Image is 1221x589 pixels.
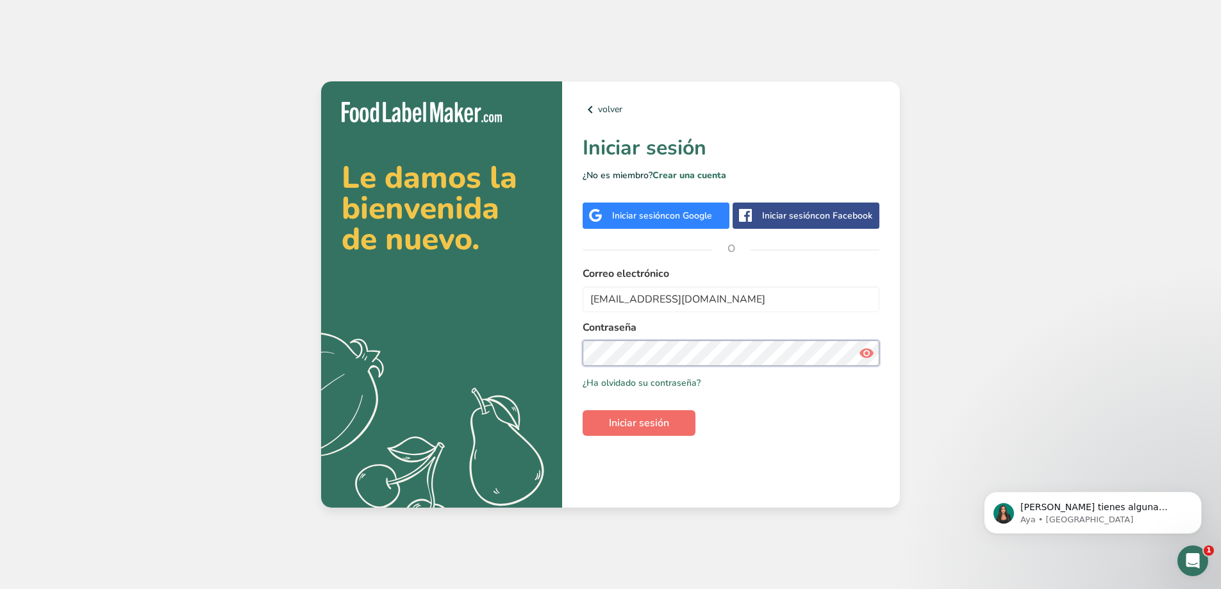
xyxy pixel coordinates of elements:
div: Iniciar sesión [612,209,712,222]
label: Contraseña [583,320,879,335]
h1: Iniciar sesión [583,133,879,163]
h2: Le damos la bienvenida de nuevo. [342,162,542,254]
iframe: Intercom live chat [1177,545,1208,576]
span: 1 [1204,545,1214,556]
a: ¿Ha olvidado su contraseña? [583,376,701,390]
iframe: Intercom notifications mensaje [965,465,1221,554]
img: Food Label Maker [342,102,502,123]
div: Iniciar sesión [762,209,872,222]
span: con Google [665,210,712,222]
p: ¿No es miembro? [583,169,879,182]
span: O [712,229,751,268]
a: volver [583,102,879,117]
label: Correo electrónico [583,266,879,281]
input: Introduzca su correo electrónico [583,286,879,312]
span: Iniciar sesión [609,415,669,431]
button: Iniciar sesión [583,410,695,436]
a: Crear una cuenta [652,169,726,181]
span: con Facebook [815,210,872,222]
